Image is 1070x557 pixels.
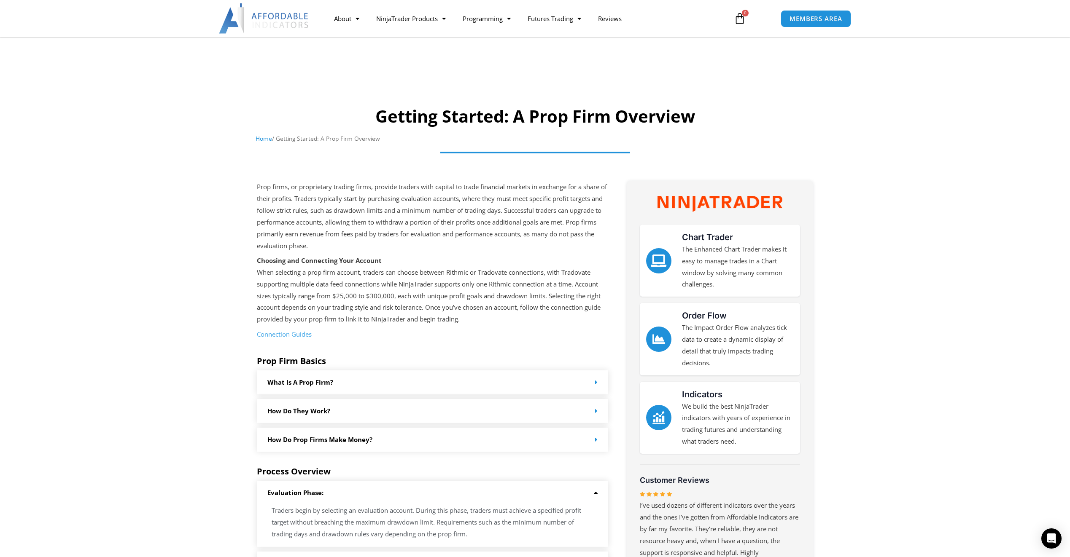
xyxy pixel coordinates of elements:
[257,330,312,338] a: Connection Guides
[640,475,800,485] h3: Customer Reviews
[257,428,609,452] div: How do Prop Firms make money?
[257,255,609,325] p: When selecting a prop firm account, traders can choose between Rithmic or Tradovate connections, ...
[257,481,609,505] div: Evaluation Phase:
[781,10,851,27] a: MEMBERS AREA
[721,6,758,31] a: 0
[682,311,727,321] a: Order Flow
[257,466,609,477] h5: Process Overview
[257,181,609,252] p: Prop firms, or proprietary trading firms, provide traders with capital to trade financial markets...
[682,232,733,242] a: Chart Trader
[1041,528,1062,549] div: Open Intercom Messenger
[646,405,671,430] a: Indicators
[267,488,323,497] a: Evaluation Phase:
[267,407,330,415] a: How Do they work?
[257,356,609,366] h5: Prop Firm Basics
[326,9,724,28] nav: Menu
[519,9,590,28] a: Futures Trading
[256,104,814,128] h1: Getting Started: A Prop Firm Overview
[658,196,782,212] img: NinjaTrader Wordmark color RGB | Affordable Indicators – NinjaTrader
[682,244,794,290] p: The Enhanced Chart Trader makes it easy to manage trades in a Chart window by solving many common...
[257,370,609,394] div: What is a prop firm?
[368,9,454,28] a: NinjaTrader Products
[790,16,842,22] span: MEMBERS AREA
[646,248,671,273] a: Chart Trader
[256,133,814,144] nav: Breadcrumb
[326,9,368,28] a: About
[272,505,594,540] p: Traders begin by selecting an evaluation account. During this phase, traders must achieve a speci...
[257,399,609,423] div: How Do they work?
[257,505,609,547] div: Evaluation Phase:
[454,9,519,28] a: Programming
[219,3,310,34] img: LogoAI | Affordable Indicators – NinjaTrader
[257,256,382,265] strong: Choosing and Connecting Your Account
[742,10,749,16] span: 0
[256,134,272,142] a: Home
[646,327,671,352] a: Order Flow
[267,435,372,444] a: How do Prop Firms make money?
[682,389,722,399] a: Indicators
[682,401,794,447] p: We build the best NinjaTrader indicators with years of experience in trading futures and understa...
[590,9,630,28] a: Reviews
[682,322,794,369] p: The Impact Order Flow analyzes tick data to create a dynamic display of detail that truly impacts...
[267,378,333,386] a: What is a prop firm?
